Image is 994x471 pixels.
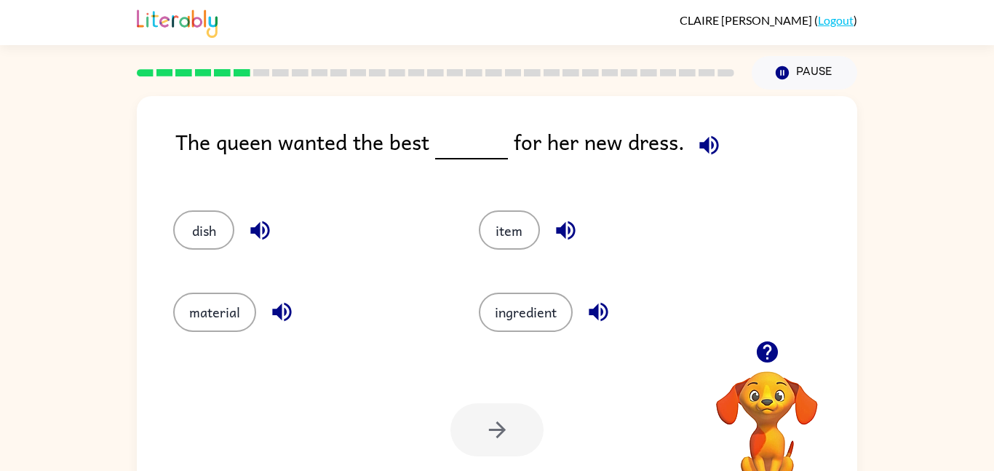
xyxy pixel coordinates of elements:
button: material [173,293,256,332]
button: item [479,210,540,250]
button: ingredient [479,293,573,332]
a: Logout [818,13,854,27]
div: ( ) [680,13,857,27]
button: dish [173,210,234,250]
img: Literably [137,6,218,38]
div: The queen wanted the best for her new dress. [175,125,857,181]
button: Pause [752,56,857,90]
span: CLAIRE [PERSON_NAME] [680,13,814,27]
